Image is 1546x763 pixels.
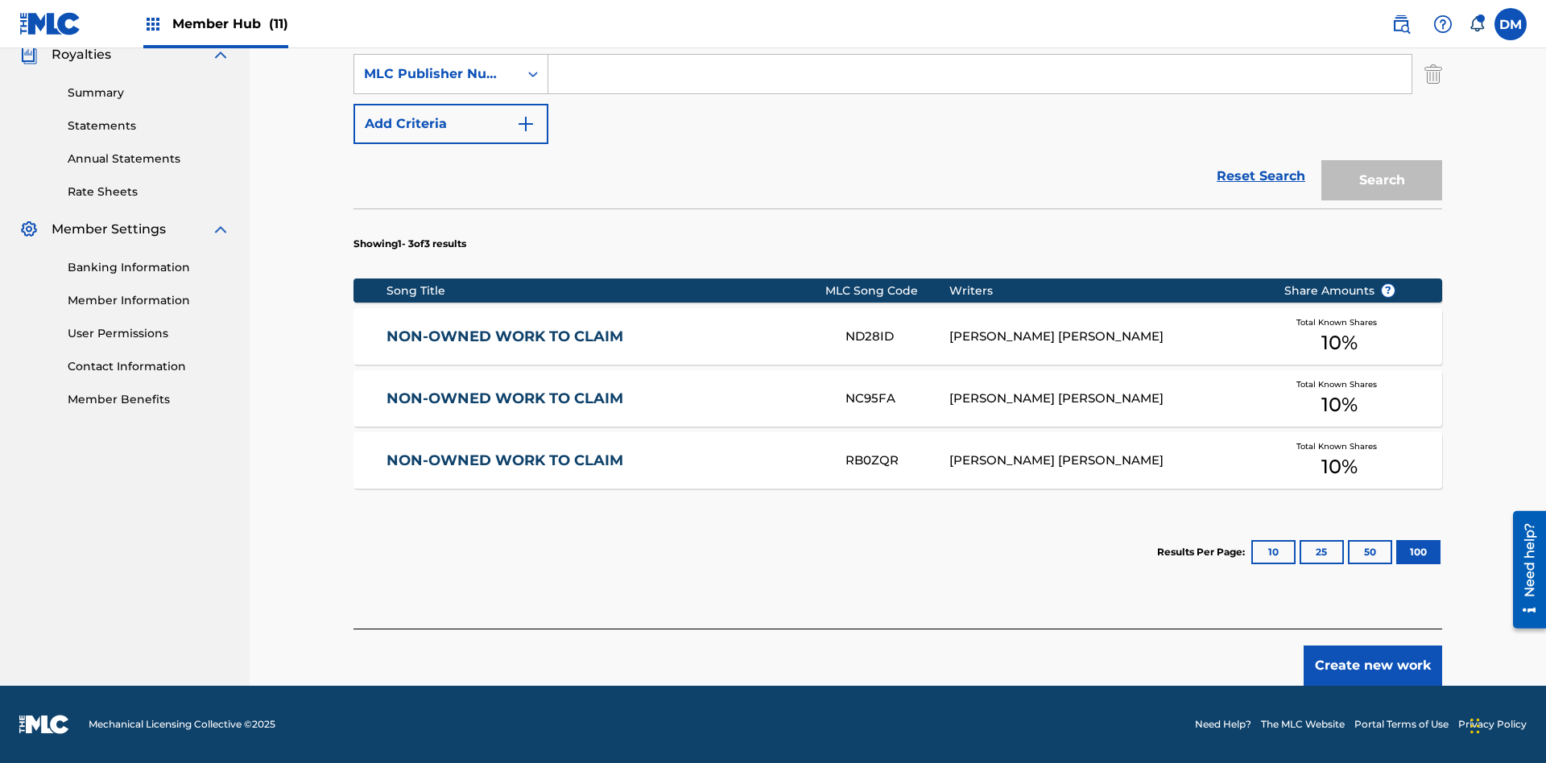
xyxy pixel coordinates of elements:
[1427,8,1459,40] div: Help
[19,45,39,64] img: Royalties
[1494,8,1527,40] div: User Menu
[364,64,509,84] div: MLC Publisher Number
[845,328,949,346] div: ND28ID
[89,717,275,732] span: Mechanical Licensing Collective © 2025
[949,283,1259,299] div: Writers
[386,452,825,470] a: NON-OWNED WORK TO CLAIM
[68,358,230,375] a: Contact Information
[1433,14,1453,34] img: help
[1470,702,1480,750] div: Drag
[19,220,39,239] img: Member Settings
[1157,545,1249,559] p: Results Per Page:
[1348,540,1392,564] button: 50
[1284,283,1395,299] span: Share Amounts
[1501,505,1546,637] iframe: Resource Center
[1321,452,1358,481] span: 10 %
[1424,54,1442,94] img: Delete Criterion
[845,452,949,470] div: RB0ZQR
[845,390,949,408] div: NC95FA
[1469,16,1485,32] div: Notifications
[1195,717,1251,732] a: Need Help?
[386,390,825,408] a: NON-OWNED WORK TO CLAIM
[386,328,825,346] a: NON-OWNED WORK TO CLAIM
[949,328,1259,346] div: [PERSON_NAME] [PERSON_NAME]
[1300,540,1344,564] button: 25
[949,452,1259,470] div: [PERSON_NAME] [PERSON_NAME]
[68,118,230,134] a: Statements
[1382,284,1395,297] span: ?
[19,715,69,734] img: logo
[353,104,548,144] button: Add Criteria
[68,391,230,408] a: Member Benefits
[68,325,230,342] a: User Permissions
[172,14,288,33] span: Member Hub
[68,292,230,309] a: Member Information
[1321,328,1358,357] span: 10 %
[386,283,825,299] div: Song Title
[1296,440,1383,452] span: Total Known Shares
[1321,390,1358,419] span: 10 %
[949,390,1259,408] div: [PERSON_NAME] [PERSON_NAME]
[1458,717,1527,732] a: Privacy Policy
[143,14,163,34] img: Top Rightsholders
[52,45,111,64] span: Royalties
[211,45,230,64] img: expand
[1304,645,1442,686] button: Create new work
[68,85,230,101] a: Summary
[825,283,949,299] div: MLC Song Code
[353,237,466,251] p: Showing 1 - 3 of 3 results
[1209,159,1313,194] a: Reset Search
[68,259,230,276] a: Banking Information
[68,184,230,200] a: Rate Sheets
[516,114,535,134] img: 9d2ae6d4665cec9f34b9.svg
[1261,717,1345,732] a: The MLC Website
[1391,14,1411,34] img: search
[52,220,166,239] span: Member Settings
[269,16,288,31] span: (11)
[19,12,81,35] img: MLC Logo
[1385,8,1417,40] a: Public Search
[211,220,230,239] img: expand
[1396,540,1441,564] button: 100
[1465,686,1546,763] iframe: Chat Widget
[1296,316,1383,328] span: Total Known Shares
[1296,378,1383,390] span: Total Known Shares
[68,151,230,167] a: Annual Statements
[1354,717,1449,732] a: Portal Terms of Use
[1251,540,1296,564] button: 10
